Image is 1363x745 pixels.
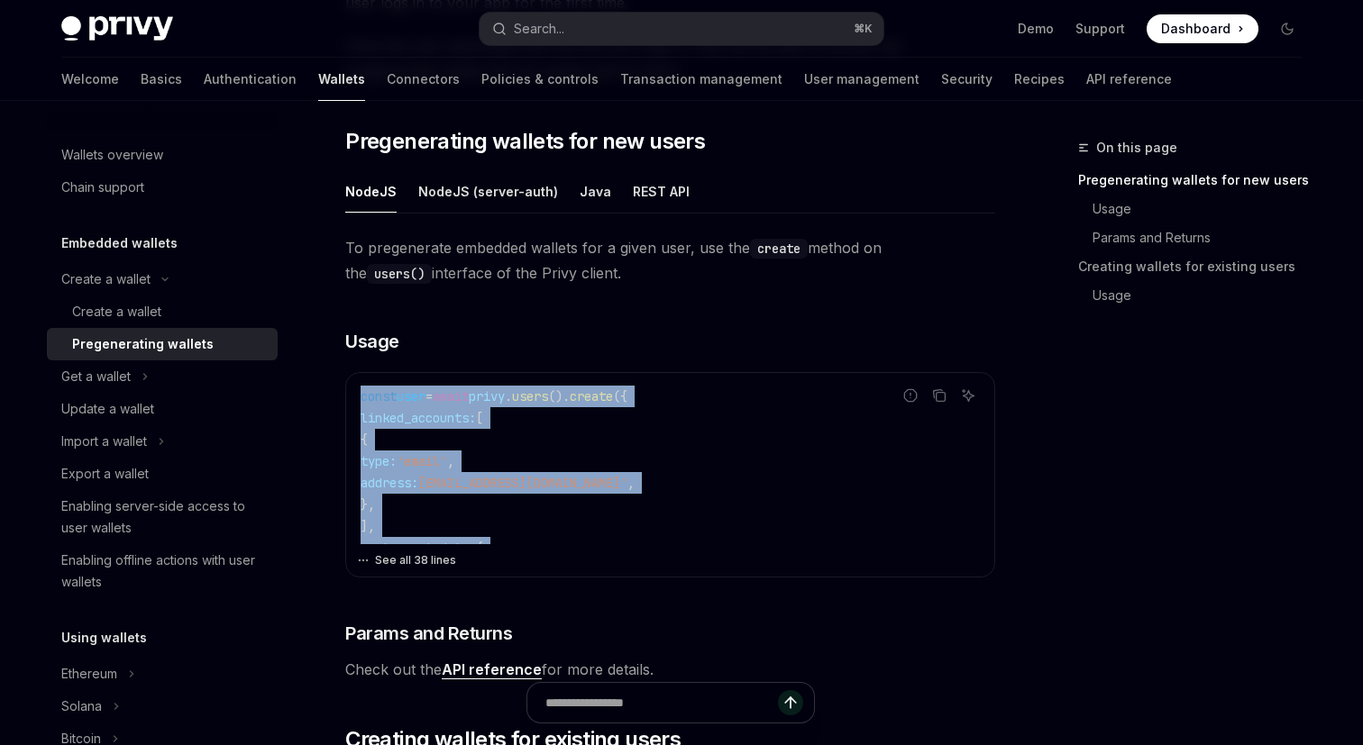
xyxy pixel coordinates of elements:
div: Create a wallet [61,268,151,290]
a: Policies & controls [481,58,599,101]
div: Ethereum [61,663,117,685]
a: Support [1075,20,1125,38]
div: Get a wallet [61,366,131,387]
span: user [397,388,425,404]
span: ], [361,518,375,534]
span: Pregenerating wallets for new users [345,127,705,156]
button: Copy the contents from the code block [928,384,951,407]
button: Ethereum [47,658,278,690]
a: Wallets overview [47,139,278,171]
div: Export a wallet [61,463,149,485]
span: , [627,475,635,491]
input: Ask a question... [545,683,778,722]
a: Dashboard [1147,14,1258,43]
span: (). [548,388,570,404]
span: Check out the for more details. [345,657,995,682]
div: Pregenerating wallets [72,333,214,355]
span: await [433,388,469,404]
code: users() [367,264,432,284]
span: ({ [613,388,627,404]
div: Solana [61,695,102,717]
a: Welcome [61,58,119,101]
a: Transaction management [620,58,782,101]
div: Chain support [61,177,144,198]
h5: Using wallets [61,627,147,649]
span: address: [361,475,418,491]
button: NodeJS (server-auth) [418,170,558,213]
a: Enabling offline actions with user wallets [47,544,278,598]
span: Params and Returns [345,621,512,646]
div: Create a wallet [72,301,161,323]
a: Creating wallets for existing users [1078,252,1316,281]
span: const [361,388,397,404]
span: Usage [345,329,399,354]
button: Toggle dark mode [1273,14,1302,43]
a: Wallets [318,58,365,101]
div: Update a wallet [61,398,154,420]
a: Update a wallet [47,393,278,425]
h5: Embedded wallets [61,232,178,254]
div: Search... [514,18,564,40]
code: create [750,239,808,259]
span: linked_accounts: [361,410,476,426]
span: Dashboard [1161,20,1230,38]
a: Usage [1078,195,1316,223]
span: }, [361,496,375,513]
span: [ [476,410,483,426]
span: custom_metadata: [361,540,476,556]
button: See all 38 lines [357,548,983,573]
a: API reference [442,660,542,679]
a: Enabling server-side access to user wallets [47,490,278,544]
span: To pregenerate embedded wallets for a given user, use the method on the interface of the Privy cl... [345,235,995,286]
span: [EMAIL_ADDRESS][DOMAIN_NAME]' [418,475,627,491]
span: { [476,540,483,556]
button: Search...⌘K [480,13,883,45]
span: users [512,388,548,404]
button: Send message [778,690,803,715]
button: Ask AI [956,384,980,407]
span: create [570,388,613,404]
button: Import a wallet [47,425,278,458]
a: API reference [1086,58,1172,101]
a: Connectors [387,58,460,101]
img: dark logo [61,16,173,41]
a: Chain support [47,171,278,204]
button: NodeJS [345,170,397,213]
span: , [447,453,454,469]
a: Usage [1078,281,1316,310]
span: ⌘ K [854,22,873,36]
a: Security [941,58,993,101]
div: Import a wallet [61,431,147,452]
div: Enabling offline actions with user wallets [61,550,267,593]
button: Get a wallet [47,360,278,393]
a: Demo [1018,20,1054,38]
span: On this page [1096,137,1177,159]
span: . [505,388,512,404]
span: privy [469,388,505,404]
span: { [361,432,368,448]
span: = [425,388,433,404]
a: Pregenerating wallets for new users [1078,166,1316,195]
span: 'email' [397,453,447,469]
a: Basics [141,58,182,101]
button: Java [580,170,611,213]
a: Recipes [1014,58,1065,101]
button: Solana [47,690,278,722]
a: Create a wallet [47,295,278,328]
a: Params and Returns [1078,223,1316,252]
a: Authentication [204,58,297,101]
div: Wallets overview [61,144,163,166]
span: type: [361,453,397,469]
a: Export a wallet [47,458,278,490]
button: REST API [633,170,690,213]
button: Report incorrect code [899,384,922,407]
div: Enabling server-side access to user wallets [61,495,267,539]
button: Create a wallet [47,263,278,295]
a: User management [804,58,919,101]
a: Pregenerating wallets [47,328,278,360]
